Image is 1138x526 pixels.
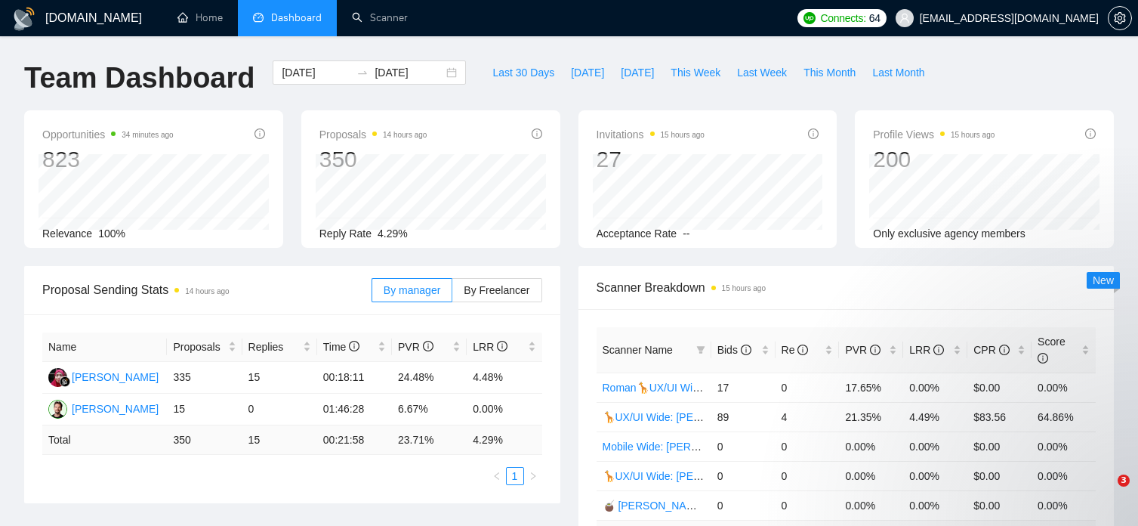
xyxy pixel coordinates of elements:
button: Last Month [864,60,933,85]
td: 0.00% [839,461,903,490]
span: LRR [473,341,507,353]
span: PVR [845,344,880,356]
span: Acceptance Rate [597,227,677,240]
span: -- [683,227,689,240]
td: 15 [167,394,242,425]
td: 0.00% [903,490,967,520]
span: Proposals [319,125,427,144]
td: 0 [242,394,317,425]
span: Dashboard [271,11,322,24]
td: 0.00% [1032,490,1096,520]
td: 0 [776,490,840,520]
span: By Freelancer [464,284,529,296]
iframe: Intercom live chat [1087,475,1123,511]
span: LRR [909,344,944,356]
td: 0 [711,432,776,461]
li: Previous Page [488,467,506,485]
img: D [48,368,67,387]
td: $0.00 [967,490,1032,520]
td: 0.00% [839,432,903,461]
td: 0 [776,373,840,402]
span: Opportunities [42,125,174,144]
span: Reply Rate [319,227,372,240]
h1: Team Dashboard [24,60,254,96]
button: Last Week [729,60,795,85]
td: 0 [711,490,776,520]
span: filter [696,345,705,354]
span: Scanner Name [603,344,673,356]
td: 23.71 % [392,425,467,455]
span: info-circle [1085,128,1096,139]
li: 1 [506,467,524,485]
td: 0.00% [903,373,967,402]
button: This Month [795,60,864,85]
td: 17 [711,373,776,402]
div: 350 [319,145,427,174]
a: Mobile Wide: [PERSON_NAME] [603,441,754,453]
span: info-circle [423,341,433,351]
button: left [488,467,506,485]
span: Score [1038,336,1066,364]
td: Total [42,425,167,455]
td: 335 [167,362,242,394]
span: This Week [671,64,720,81]
td: 350 [167,425,242,455]
li: Next Page [524,467,542,485]
span: Time [323,341,359,353]
span: user [899,13,910,23]
td: 00:21:58 [317,425,392,455]
span: [DATE] [571,64,604,81]
span: Last 30 Days [492,64,554,81]
span: Bids [717,344,751,356]
div: 823 [42,145,174,174]
td: 0.00% [839,490,903,520]
span: info-circle [797,345,808,355]
th: Name [42,333,167,362]
span: 64 [869,10,880,26]
td: 00:18:11 [317,362,392,394]
span: Scanner Breakdown [597,278,1096,297]
span: info-circle [349,341,359,351]
img: logo [12,7,36,31]
button: [DATE] [563,60,612,85]
span: right [529,472,538,481]
td: 0.00% [467,394,541,425]
a: homeHome [177,11,223,24]
span: setting [1109,12,1131,24]
a: 🦒UX/UI Wide: [PERSON_NAME] 03/07 quest [603,411,822,423]
span: swap-right [356,67,369,79]
time: 34 minutes ago [122,131,173,139]
span: 3 [1118,475,1130,487]
div: [PERSON_NAME] [72,369,159,385]
td: 4.29 % [467,425,541,455]
a: 🦒UX/UI Wide: [PERSON_NAME] 03/07 portfolio [603,470,834,482]
span: info-circle [254,128,265,139]
button: [DATE] [612,60,662,85]
time: 14 hours ago [383,131,427,139]
span: Proposal Sending Stats [42,280,372,299]
input: Start date [282,64,350,81]
span: info-circle [741,345,751,355]
td: 21.35% [839,402,903,432]
td: 0 [776,432,840,461]
th: Replies [242,333,317,362]
span: Relevance [42,227,92,240]
td: 01:46:28 [317,394,392,425]
span: 100% [98,227,125,240]
span: dashboard [253,12,264,23]
a: 🧉 [PERSON_NAME] | UX/UI Wide: 31/07 - Bid in Range [603,500,871,512]
a: searchScanner [352,11,408,24]
span: CPR [973,344,1009,356]
span: left [492,472,501,481]
td: 24.48% [392,362,467,394]
a: 1 [507,468,523,484]
span: 4.29% [378,227,408,240]
span: PVR [398,341,433,353]
time: 14 hours ago [185,287,229,295]
span: Only exclusive agency members [873,227,1025,240]
span: info-circle [497,341,507,351]
span: info-circle [1038,353,1048,364]
button: This Week [662,60,729,85]
span: Last Week [737,64,787,81]
span: New [1093,274,1114,286]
